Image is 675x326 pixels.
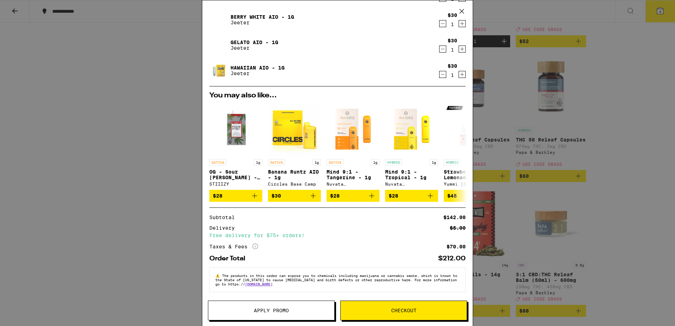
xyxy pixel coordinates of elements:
span: $28 [213,193,222,199]
p: Banana Runtz AIO - 1g [268,169,321,180]
div: 1 [448,22,457,27]
span: $28 [389,193,398,199]
div: $5.00 [450,225,466,230]
button: Increment [459,20,466,27]
button: Decrement [439,20,446,27]
div: STIIIZY [209,182,262,186]
div: $30 [448,12,457,18]
span: The products in this order can expose you to chemicals including marijuana or cannabis smoke, whi... [215,273,457,286]
a: Open page for Strawberry Lemonade Tincture - 1000mg from Yummi Karma [444,103,497,190]
span: ⚠️ [215,273,222,278]
button: Increment [459,46,466,53]
div: Nuvata ([GEOGRAPHIC_DATA]) [327,182,380,186]
p: SATIVA [268,159,285,165]
img: Hawaiian AIO - 1g [209,61,229,80]
h2: You may also like... [209,92,466,99]
a: [DOMAIN_NAME] [245,282,273,286]
p: Jeeter [231,20,294,25]
p: HYBRID [385,159,402,165]
div: Order Total [209,255,250,262]
button: Add to bag [444,190,497,202]
div: $70.00 [447,244,466,249]
p: HYBRID [444,159,461,165]
p: 1g [430,159,438,165]
div: 1 [448,72,457,78]
div: Free delivery for $75+ orders! [209,233,466,238]
span: $30 [271,193,281,199]
div: $142.00 [443,215,466,220]
span: $45 [447,193,457,199]
div: Taxes & Fees [209,243,258,250]
p: Jeeter [231,45,278,51]
button: Add to bag [385,190,438,202]
p: SATIVA [327,159,344,165]
span: $28 [330,193,340,199]
div: $30 [448,38,457,43]
p: SATIVA [209,159,226,165]
a: Hawaiian AIO - 1g [231,65,285,71]
img: Berry White AIO - 1g [209,10,229,30]
p: 1g [312,159,321,165]
p: Mind 9:1 - Tropical - 1g [385,169,438,180]
a: Gelato AIO - 1g [231,40,278,45]
button: Increment [459,71,466,78]
div: Delivery [209,225,240,230]
p: 1g [254,159,262,165]
button: Decrement [439,71,446,78]
button: Add to bag [268,190,321,202]
div: $30 [448,63,457,69]
span: Hi. Need any help? [4,5,51,11]
img: Nuvata (CA) - Mind 9:1 - Tropical - 1g [385,103,438,156]
img: Nuvata (CA) - Mind 9:1 - Tangerine - 1g [327,103,380,156]
button: Checkout [340,301,467,320]
div: Yummi [DATE] [444,182,497,186]
img: Gelato AIO - 1g [209,35,229,55]
img: Circles Base Camp - Banana Runtz AIO - 1g [268,103,321,156]
a: Open page for OG - Sour Tangie - 1g from STIIIZY [209,103,262,190]
div: $212.00 [438,255,466,262]
img: STIIIZY - OG - Sour Tangie - 1g [209,103,262,156]
span: Apply Promo [254,308,289,313]
div: Nuvata ([GEOGRAPHIC_DATA]) [385,182,438,186]
p: Jeeter [231,71,285,76]
button: Add to bag [209,190,262,202]
div: Subtotal [209,215,240,220]
span: Checkout [391,308,417,313]
p: OG - Sour [PERSON_NAME] - 1g [209,169,262,180]
a: Berry White AIO - 1g [231,14,294,20]
p: Mind 9:1 - Tangerine - 1g [327,169,380,180]
p: 1g [371,159,380,165]
div: 1 [448,47,457,53]
button: Apply Promo [208,301,335,320]
a: Open page for Mind 9:1 - Tropical - 1g from Nuvata (CA) [385,103,438,190]
div: Circles Base Camp [268,182,321,186]
a: Open page for Mind 9:1 - Tangerine - 1g from Nuvata (CA) [327,103,380,190]
p: Strawberry Lemonade Tincture - 1000mg [444,169,497,180]
button: Decrement [439,46,446,53]
button: Add to bag [327,190,380,202]
a: Open page for Banana Runtz AIO - 1g from Circles Base Camp [268,103,321,190]
img: Yummi Karma - Strawberry Lemonade Tincture - 1000mg [444,103,497,156]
